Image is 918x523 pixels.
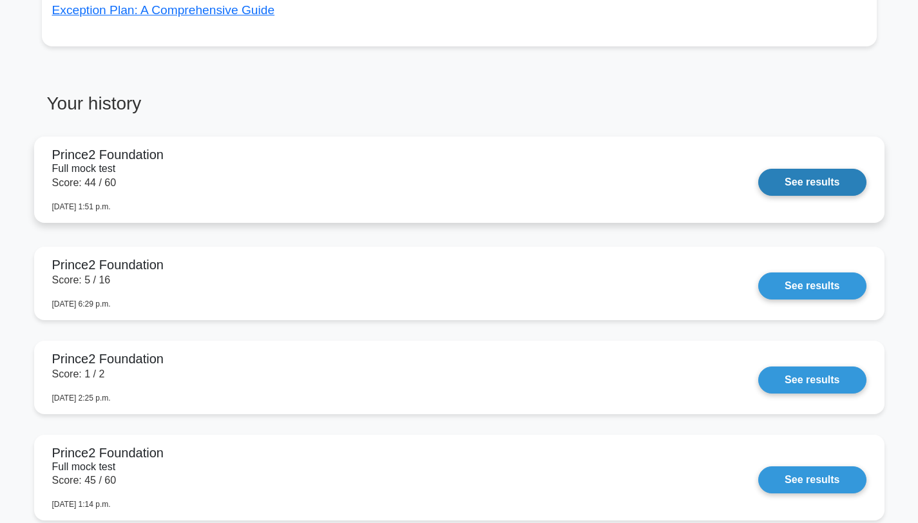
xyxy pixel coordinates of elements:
a: Exception Plan: A Comprehensive Guide [52,3,275,17]
a: See results [758,366,866,394]
a: See results [758,272,866,300]
a: See results [758,169,866,196]
a: See results [758,466,866,493]
h3: Your history [42,93,452,125]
